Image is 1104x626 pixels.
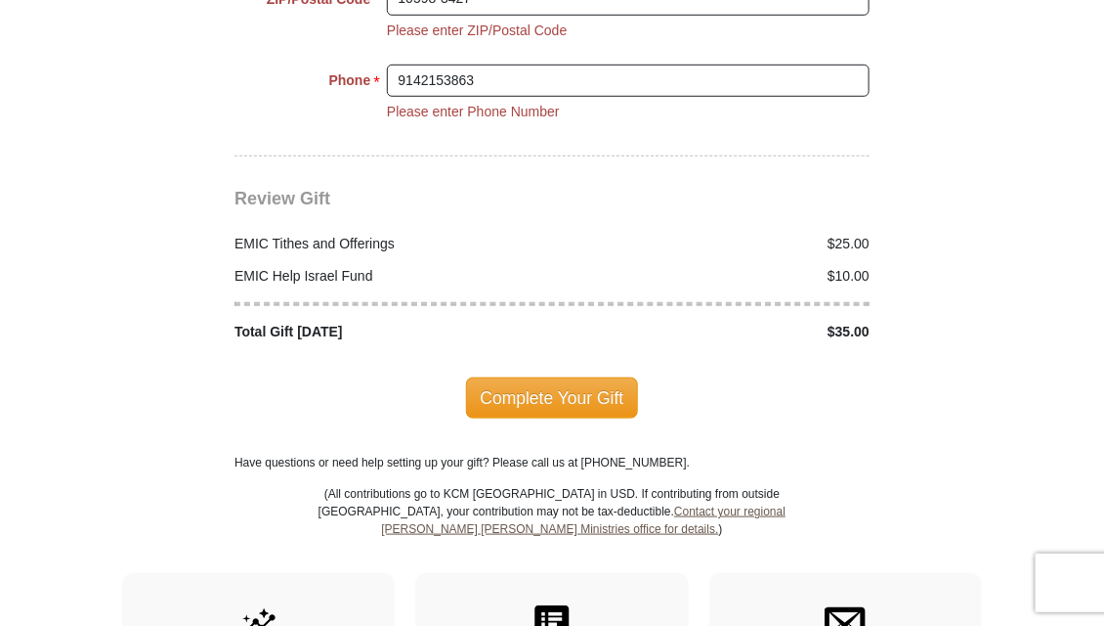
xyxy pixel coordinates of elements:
div: $10.00 [552,266,880,287]
span: Review Gift [234,189,330,208]
strong: Phone [329,67,371,94]
li: Please enter ZIP/Postal Code [387,21,567,41]
div: $25.00 [552,234,880,254]
div: EMIC Tithes and Offerings [225,234,553,254]
span: Complete Your Gift [466,378,639,419]
div: Total Gift [DATE] [225,322,553,342]
li: Please enter Phone Number [387,102,560,122]
p: (All contributions go to KCM [GEOGRAPHIC_DATA] in USD. If contributing from outside [GEOGRAPHIC_D... [318,485,786,573]
div: $35.00 [552,322,880,342]
p: Have questions or need help setting up your gift? Please call us at [PHONE_NUMBER]. [234,454,870,471]
div: EMIC Help Israel Fund [225,266,553,287]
